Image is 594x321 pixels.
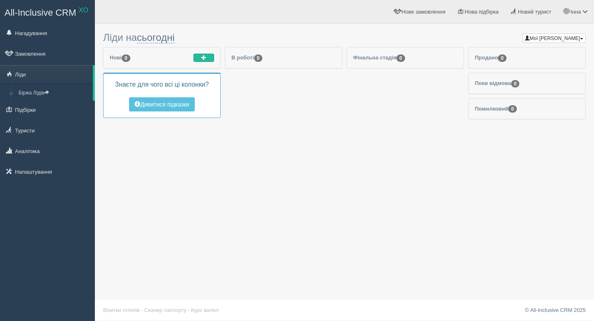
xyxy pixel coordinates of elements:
[511,80,520,87] span: 0
[79,7,88,14] sup: XO
[231,54,262,61] span: В роботі
[525,307,586,313] a: © All-Inclusive CRM 2025
[518,9,551,15] span: Новий турист
[129,97,195,111] button: Дивитися підказки
[353,54,405,61] span: Фінальна стадія
[508,105,517,113] span: 0
[110,54,130,61] span: Нові
[137,32,175,43] a: сьогодні
[103,307,140,313] a: Візитки готелів
[254,54,263,62] span: 0
[570,9,581,15] span: Інна
[115,81,209,88] span: Знаєте для чого всі ці колонки?
[475,106,517,112] span: Помилковий
[0,0,94,23] a: All-Inclusive CRM XO
[122,54,130,62] span: 0
[464,9,499,15] span: Нова підбірка
[188,307,190,313] span: ·
[498,54,507,62] span: 0
[103,32,586,43] h3: Ліди на
[5,7,76,18] span: All-Inclusive CRM
[141,307,143,313] span: ·
[522,33,586,43] button: Мої [PERSON_NAME]
[396,54,405,62] span: 0
[401,9,445,15] span: Нове замовлення
[144,307,186,313] a: Сканер паспорту
[475,80,519,86] span: Поки відмова
[15,86,93,101] a: Біржа Лідів
[475,54,507,61] span: Продано
[191,307,219,313] a: Курс валют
